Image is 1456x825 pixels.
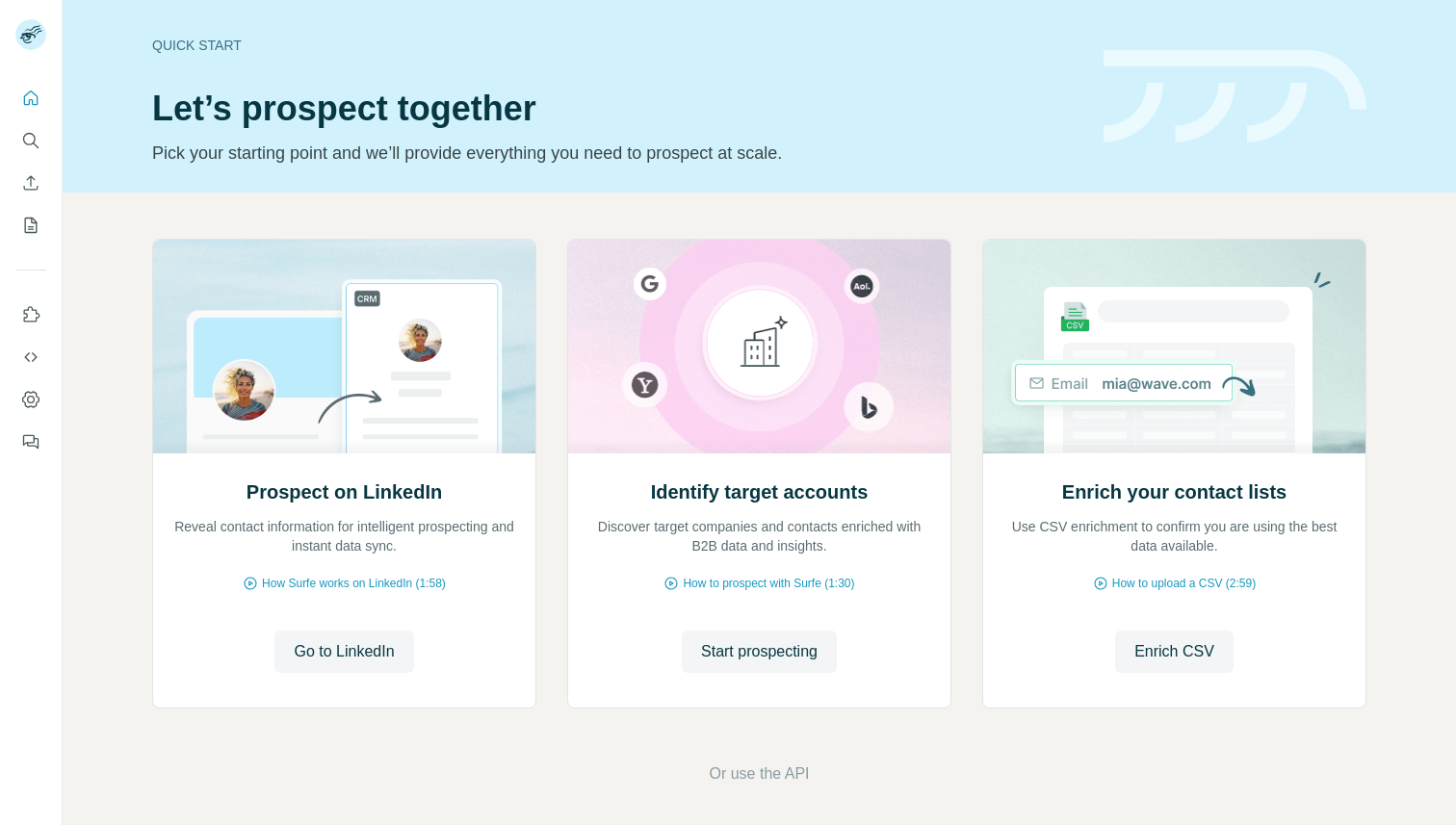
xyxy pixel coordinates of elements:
[262,575,446,592] span: How Surfe works on LinkedIn (1:58)
[274,631,413,673] button: Go to LinkedIn
[15,166,46,200] button: Enrich CSV
[15,382,46,417] button: Dashboard
[1134,640,1214,663] span: Enrich CSV
[1112,575,1256,592] span: How to upload a CSV (2:59)
[15,297,46,332] button: Use Surfe on LinkedIn
[682,631,837,673] button: Start prospecting
[587,517,931,555] p: Discover target companies and contacts enriched with B2B data and insights.
[651,478,869,505] h2: Identify target accounts
[152,140,1080,167] p: Pick your starting point and we’ll provide everything you need to prospect at scale.
[1115,631,1234,673] button: Enrich CSV
[567,240,951,453] img: Identify target accounts
[294,640,394,663] span: Go to LinkedIn
[15,81,46,116] button: Quick start
[1062,478,1287,505] h2: Enrich your contact lists
[982,240,1366,453] img: Enrich your contact lists
[15,340,46,374] button: Use Surfe API
[152,36,1080,55] div: Quick start
[683,575,854,592] span: How to prospect with Surfe (1:30)
[15,123,46,158] button: Search
[172,517,516,555] p: Reveal contact information for intelligent prospecting and instant data sync.
[1002,517,1346,555] p: Use CSV enrichment to confirm you are using the best data available.
[152,240,536,453] img: Prospect on LinkedIn
[15,425,46,459] button: Feedback
[247,478,442,505] h2: Prospect on LinkedIn
[1104,50,1366,143] img: banner
[701,640,818,663] span: Start prospecting
[152,90,1080,128] h1: Let’s prospect together
[709,762,809,786] button: Or use the API
[15,208,46,243] button: My lists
